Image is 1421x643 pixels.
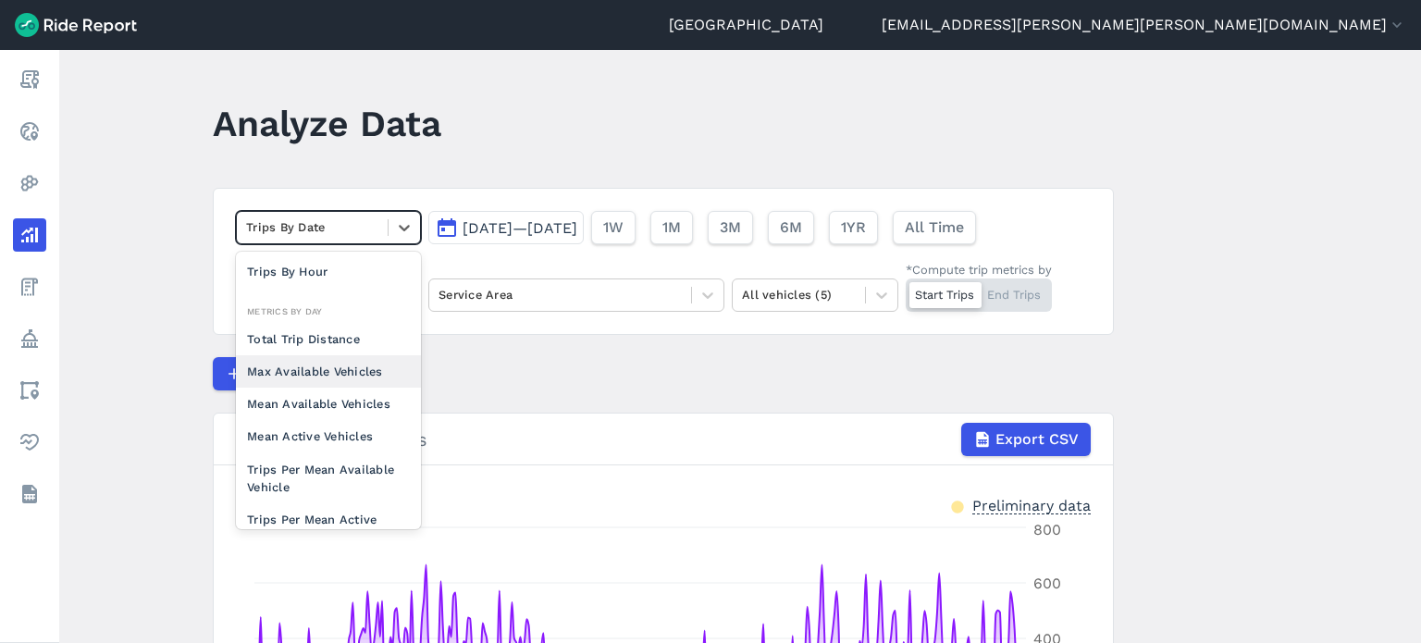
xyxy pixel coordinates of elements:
button: 1W [591,211,636,244]
div: Preliminary data [972,495,1091,514]
a: Fees [13,270,46,303]
span: Export CSV [995,428,1079,451]
button: [DATE]—[DATE] [428,211,584,244]
button: 6M [768,211,814,244]
span: 1YR [841,216,866,239]
button: 1M [650,211,693,244]
tspan: 600 [1033,575,1061,592]
button: All Time [893,211,976,244]
div: Mean Active Vehicles [236,420,421,452]
div: Trips Per Mean Available Vehicle [236,453,421,503]
div: Metrics By Day [236,303,421,320]
button: 1YR [829,211,878,244]
a: Heatmaps [13,167,46,200]
span: 1M [662,216,681,239]
div: Trips By Date | Starts [236,423,1091,456]
a: Areas [13,374,46,407]
button: [EMAIL_ADDRESS][PERSON_NAME][PERSON_NAME][DOMAIN_NAME] [882,14,1406,36]
div: Trips Per Mean Active Vehicle [236,503,421,553]
div: *Compute trip metrics by [906,261,1052,278]
button: Export CSV [961,423,1091,456]
div: Max Available Vehicles [236,355,421,388]
a: [GEOGRAPHIC_DATA] [669,14,823,36]
span: 1W [603,216,624,239]
h1: Analyze Data [213,98,441,149]
div: Mean Available Vehicles [236,388,421,420]
span: [DATE]—[DATE] [463,219,577,237]
span: 6M [780,216,802,239]
div: Trips By Hour [236,255,421,288]
span: 3M [720,216,741,239]
div: Total Trip Distance [236,323,421,355]
a: Report [13,63,46,96]
button: 3M [708,211,753,244]
span: All Time [905,216,964,239]
a: Analyze [13,218,46,252]
a: Health [13,426,46,459]
button: Compare Metrics [213,357,383,390]
img: Ride Report [15,13,137,37]
a: Realtime [13,115,46,148]
a: Policy [13,322,46,355]
tspan: 800 [1033,521,1061,538]
a: Datasets [13,477,46,511]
